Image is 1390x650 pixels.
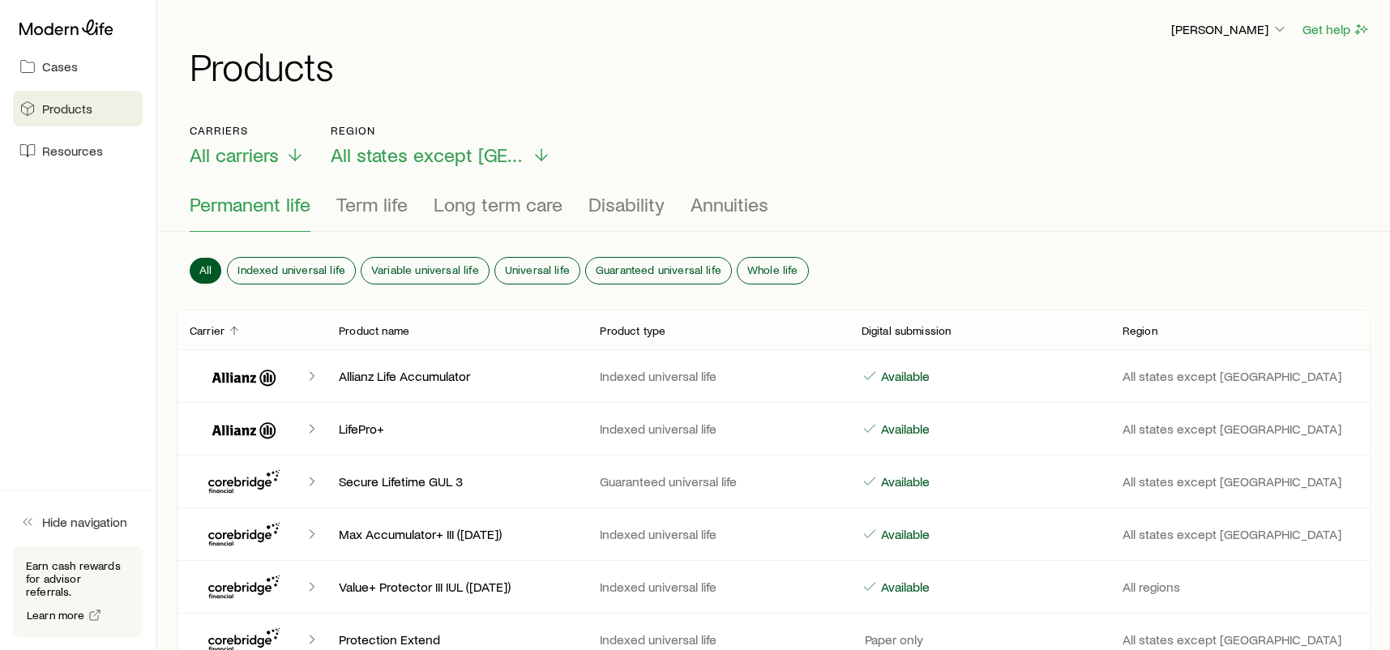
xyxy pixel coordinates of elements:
div: Earn cash rewards for advisor referrals.Learn more [13,546,143,637]
span: All [199,263,212,276]
p: Digital submission [862,324,952,337]
span: Whole life [747,263,798,276]
span: Products [42,100,92,117]
div: Product types [190,193,1358,232]
span: Cases [42,58,78,75]
button: CarriersAll carriers [190,124,305,167]
p: Carrier [190,324,225,337]
span: Permanent life [190,193,310,216]
p: Region [1123,324,1157,337]
span: Universal life [505,263,570,276]
p: Available [878,421,930,437]
button: Indexed universal life [228,258,355,284]
span: All carriers [190,143,279,166]
p: Carriers [190,124,305,137]
span: Learn more [27,609,85,621]
button: All [190,258,221,284]
p: Earn cash rewards for advisor referrals. [26,559,130,598]
p: Value+ Protector III IUL ([DATE]) [339,579,574,595]
span: All states except [GEOGRAPHIC_DATA] [331,143,525,166]
p: All states except [GEOGRAPHIC_DATA] [1123,368,1358,384]
p: Indexed universal life [600,579,835,595]
p: Indexed universal life [600,421,835,437]
p: Indexed universal life [600,526,835,542]
p: Product name [339,324,409,337]
a: Resources [13,133,143,169]
p: Region [331,124,551,137]
button: Guaranteed universal life [586,258,731,284]
span: Long term care [434,193,562,216]
p: All regions [1123,579,1358,595]
span: Disability [588,193,665,216]
p: Paper only [862,631,923,648]
span: Variable universal life [371,263,479,276]
span: Hide navigation [42,514,127,530]
button: Get help [1302,20,1371,39]
span: Resources [42,143,103,159]
p: All states except [GEOGRAPHIC_DATA] [1123,631,1358,648]
a: Cases [13,49,143,84]
span: Term life [336,193,408,216]
button: Universal life [495,258,580,284]
button: [PERSON_NAME] [1170,20,1289,40]
a: Products [13,91,143,126]
span: Indexed universal life [237,263,345,276]
p: [PERSON_NAME] [1171,21,1288,37]
p: Max Accumulator+ III ([DATE]) [339,526,574,542]
p: Product type [600,324,665,337]
button: Hide navigation [13,504,143,540]
p: Indexed universal life [600,368,835,384]
span: Annuities [691,193,768,216]
p: All states except [GEOGRAPHIC_DATA] [1123,421,1358,437]
p: All states except [GEOGRAPHIC_DATA] [1123,526,1358,542]
span: Guaranteed universal life [596,263,721,276]
p: Available [878,473,930,490]
p: Available [878,368,930,384]
h1: Products [190,46,1371,85]
p: LifePro+ [339,421,574,437]
p: Indexed universal life [600,631,835,648]
p: Protection Extend [339,631,574,648]
button: Variable universal life [361,258,489,284]
p: Guaranteed universal life [600,473,835,490]
button: Whole life [738,258,808,284]
p: All states except [GEOGRAPHIC_DATA] [1123,473,1358,490]
p: Secure Lifetime GUL 3 [339,473,574,490]
p: Available [878,526,930,542]
button: RegionAll states except [GEOGRAPHIC_DATA] [331,124,551,167]
p: Allianz Life Accumulator [339,368,574,384]
p: Available [878,579,930,595]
